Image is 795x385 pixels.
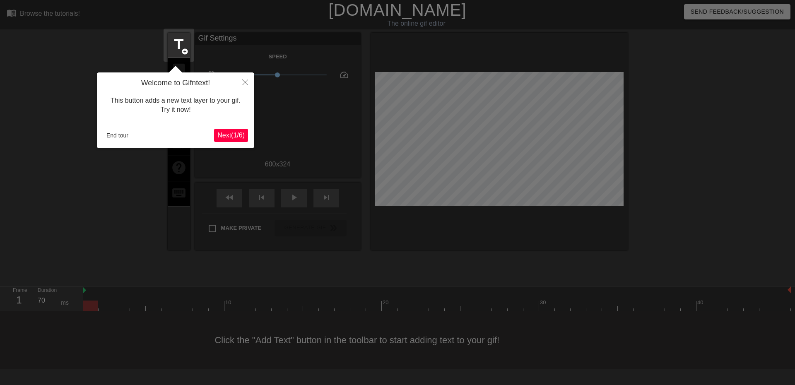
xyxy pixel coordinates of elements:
span: Next ( 1 / 6 ) [217,132,245,139]
button: Close [236,72,254,91]
button: Next [214,129,248,142]
div: This button adds a new text layer to your gif. Try it now! [103,88,248,123]
button: End tour [103,129,132,142]
h4: Welcome to Gifntext! [103,79,248,88]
